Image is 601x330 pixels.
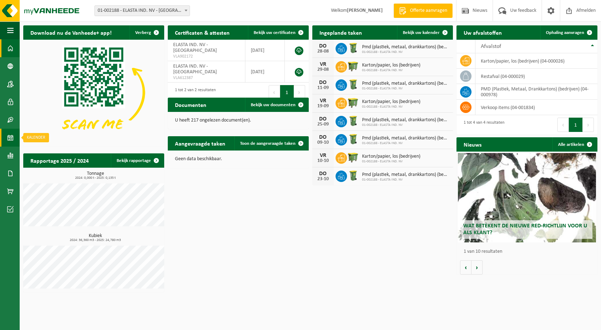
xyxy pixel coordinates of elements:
span: Pmd (plastiek, metaal, drankkartons) (bedrijven) [362,44,450,50]
span: Ophaling aanvragen [546,30,584,35]
td: verkoop items (04-001834) [475,100,597,115]
h2: Certificaten & attesten [168,25,237,39]
a: Alle artikelen [552,137,597,152]
a: Bekijk uw certificaten [248,25,308,40]
div: 09-10 [316,140,330,145]
img: WB-1100-HPE-GN-50 [347,151,359,163]
span: Pmd (plastiek, metaal, drankkartons) (bedrijven) [362,117,450,123]
a: Ophaling aanvragen [540,25,597,40]
button: 1 [280,85,294,99]
a: Wat betekent de nieuwe RED-richtlijn voor u als klant? [458,153,596,242]
p: 1 van 10 resultaten [464,249,594,254]
span: 01-002188 - ELASTA IND. NV [362,50,450,54]
span: 01-002188 - ELASTA IND. NV [362,123,450,127]
span: Karton/papier, los (bedrijven) [362,99,420,105]
button: 1 [569,118,583,132]
span: Karton/papier, los (bedrijven) [362,63,420,68]
span: Toon de aangevraagde taken [240,141,295,146]
span: 01-002188 - ELASTA IND. NV [362,141,450,146]
img: WB-1100-HPE-GN-50 [347,60,359,72]
div: 19-09 [316,104,330,109]
button: Previous [557,118,569,132]
a: Offerte aanvragen [394,4,453,18]
h3: Tonnage [27,171,164,180]
button: Vorige [460,260,471,275]
h2: Rapportage 2025 / 2024 [23,153,96,167]
button: Previous [269,85,280,99]
span: Wat betekent de nieuwe RED-richtlijn voor u als klant? [463,223,587,236]
button: Volgende [471,260,483,275]
a: Toon de aangevraagde taken [234,136,308,151]
span: Afvalstof [481,44,501,49]
span: 01-002188 - ELASTA IND. NV [362,178,450,182]
img: WB-0240-HPE-GN-50 [347,115,359,127]
div: DO [316,134,330,140]
img: WB-0240-HPE-GN-50 [347,78,359,90]
h2: Uw afvalstoffen [456,25,509,39]
span: Pmd (plastiek, metaal, drankkartons) (bedrijven) [362,81,450,87]
div: 1 tot 4 van 4 resultaten [460,117,504,133]
h2: Download nu de Vanheede+ app! [23,25,119,39]
button: Next [583,118,594,132]
td: [DATE] [245,61,284,83]
h2: Aangevraagde taken [168,136,233,150]
span: ELASTA IND. NV - [GEOGRAPHIC_DATA] [173,42,217,53]
span: 2024: 0,000 t - 2025: 0,135 t [27,176,164,180]
span: Offerte aanvragen [408,7,449,14]
div: 25-09 [316,122,330,127]
div: 28-08 [316,49,330,54]
div: DO [316,116,330,122]
span: Pmd (plastiek, metaal, drankkartons) (bedrijven) [362,172,450,178]
p: U heeft 217 ongelezen document(en). [175,118,302,123]
img: WB-1100-HPE-GN-50 [347,97,359,109]
p: Geen data beschikbaar. [175,157,302,162]
span: VLA902172 [173,54,240,59]
div: 10-10 [316,158,330,163]
td: restafval (04-000029) [475,69,597,84]
span: VLA612387 [173,75,240,81]
h2: Nieuws [456,137,489,151]
span: Pmd (plastiek, metaal, drankkartons) (bedrijven) [362,136,450,141]
span: Karton/papier, los (bedrijven) [362,154,420,159]
span: 01-002188 - ELASTA IND. NV - WAREGEM [94,5,190,16]
strong: [PERSON_NAME] [347,8,383,13]
div: VR [316,153,330,158]
span: Verberg [135,30,151,35]
div: VR [316,61,330,67]
img: WB-0240-HPE-GN-50 [347,133,359,145]
div: DO [316,80,330,85]
span: 2024: 36,360 m3 - 2025: 24,780 m3 [27,238,164,242]
div: 11-09 [316,85,330,90]
div: DO [316,43,330,49]
td: karton/papier, los (bedrijven) (04-000026) [475,53,597,69]
img: WB-0240-HPE-GN-50 [347,169,359,182]
img: WB-0240-HPE-GN-50 [347,42,359,54]
div: VR [316,98,330,104]
td: [DATE] [245,40,284,61]
a: Bekijk uw documenten [245,98,308,112]
span: 01-002188 - ELASTA IND. NV [362,159,420,164]
span: 01-002188 - ELASTA IND. NV - WAREGEM [95,6,190,16]
h2: Ingeplande taken [312,25,369,39]
img: Download de VHEPlus App [23,40,164,145]
span: 01-002188 - ELASTA IND. NV [362,68,420,73]
div: 23-10 [316,177,330,182]
button: Verberg [130,25,163,40]
div: 1 tot 2 van 2 resultaten [171,84,216,100]
button: Next [294,85,305,99]
span: Bekijk uw kalender [403,30,440,35]
div: DO [316,171,330,177]
h2: Documenten [168,98,214,112]
span: ELASTA IND. NV - [GEOGRAPHIC_DATA] [173,64,217,75]
td: PMD (Plastiek, Metaal, Drankkartons) (bedrijven) (04-000978) [475,84,597,100]
span: Bekijk uw certificaten [254,30,295,35]
a: Bekijk rapportage [111,153,163,168]
a: Bekijk uw kalender [397,25,452,40]
div: 29-08 [316,67,330,72]
h3: Kubiek [27,233,164,242]
span: 01-002188 - ELASTA IND. NV [362,87,450,91]
span: Bekijk uw documenten [251,103,295,107]
span: 01-002188 - ELASTA IND. NV [362,105,420,109]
